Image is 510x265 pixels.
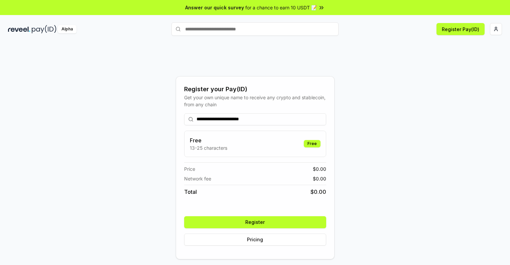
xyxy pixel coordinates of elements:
[190,136,227,144] h3: Free
[184,216,326,228] button: Register
[184,94,326,108] div: Get your own unique name to receive any crypto and stablecoin, from any chain
[184,234,326,246] button: Pricing
[58,25,77,33] div: Alpha
[313,165,326,172] span: $ 0.00
[436,23,485,35] button: Register Pay(ID)
[184,85,326,94] div: Register your Pay(ID)
[313,175,326,182] span: $ 0.00
[245,4,317,11] span: for a chance to earn 10 USDT 📝
[184,175,211,182] span: Network fee
[190,144,227,151] p: 13-25 characters
[8,25,30,33] img: reveel_dark
[304,140,321,147] div: Free
[184,165,195,172] span: Price
[310,188,326,196] span: $ 0.00
[32,25,56,33] img: pay_id
[185,4,244,11] span: Answer our quick survey
[184,188,197,196] span: Total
